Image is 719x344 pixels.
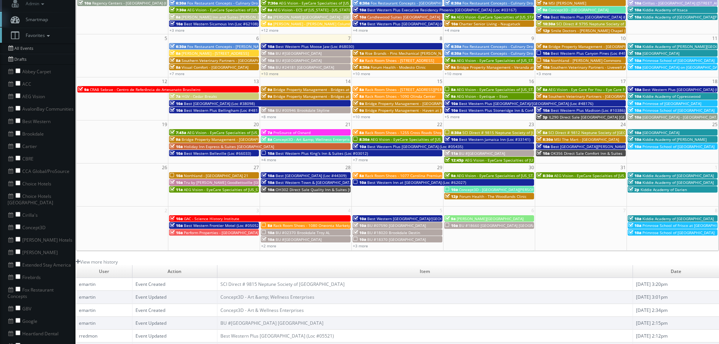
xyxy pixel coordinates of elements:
span: 10a [353,237,366,242]
span: 7 [347,34,351,42]
span: 10a [170,216,183,221]
span: 10:30a [537,21,555,26]
span: AEG Vision - EyeCare Specialties of [US_STATE] – Southwest Orlando Eye Care [187,7,328,12]
a: BU #[GEOGRAPHIC_DATA] [GEOGRAPHIC_DATA] [220,320,323,326]
span: 5 [164,34,168,42]
span: Best Western Plus King's Inn & Suites (Loc #03012) [276,151,368,156]
span: Admin [22,0,46,7]
span: BU #02370 Brookdale Troy AL [276,230,330,235]
span: Bridge Property Management - [GEOGRAPHIC_DATA] [548,44,643,49]
span: 10a [628,65,641,70]
span: 31 [620,164,627,171]
span: BU #[GEOGRAPHIC_DATA] [276,237,322,242]
a: +3 more [169,28,185,33]
span: Bridge Property Management - Bridges at [GEOGRAPHIC_DATA] [273,87,388,92]
span: ProSource of Oxnard [273,130,311,135]
span: Best Western Jamaica Inn (Loc #33141) [459,137,530,142]
a: +4 more [353,28,368,33]
span: Kiddie Academy of Cypresswood [642,94,701,99]
span: 8a [170,51,180,56]
span: Northland - [GEOGRAPHIC_DATA] 21 [184,173,248,178]
span: 1 [714,164,718,171]
span: GAC - Science History Institute [184,216,239,221]
span: 8a [262,7,272,12]
span: 10a [628,173,641,178]
span: 10a [170,180,183,185]
span: 6:30a [445,44,461,49]
span: 10a [262,237,274,242]
a: +8 more [261,114,276,119]
span: 9a [353,101,364,106]
a: +7 more [353,157,368,162]
a: Concept3D - Art & Wellness Enterprises [220,307,304,313]
span: Fox Restaurant Concepts - [PERSON_NAME][GEOGRAPHIC_DATA] [187,44,302,49]
span: Best Western Plus Executive Residency Phoenix [GEOGRAPHIC_DATA] (Loc #03167) [367,7,516,12]
span: 10a [628,87,641,92]
span: Best [GEOGRAPHIC_DATA][PERSON_NAME] (Loc #32091) [551,144,651,149]
span: Rack Room Shoes - 1077 Carolina Premium Outlets [365,173,457,178]
span: 10a [78,0,91,6]
span: 8a [445,87,456,92]
span: 10a [628,108,641,113]
span: 23 [528,120,535,128]
span: Southern Veterinary Partners - Livewell Animal Urgent Care of [GEOGRAPHIC_DATA] [551,65,701,70]
span: AEG Vision - EyeCare Specialties of [US_STATE] – Elite Vision Care ([GEOGRAPHIC_DATA]) [457,87,615,92]
span: 10a [262,51,274,56]
span: Best Western Plus [GEOGRAPHIC_DATA] (Loc #05435) [367,144,463,149]
span: 2p [628,187,639,192]
span: 10a [628,94,641,99]
span: 10a [628,137,641,142]
span: 10a [537,151,550,156]
span: Forum Health - Modesto Clinic [371,65,426,70]
span: 9a [537,44,547,49]
span: 9a [445,173,456,178]
span: Southern Veterinary Partners - [GEOGRAPHIC_DATA] [548,94,642,99]
span: OK356 Direct Sale Comfort Inn & Suites [551,151,622,156]
span: 10a [628,101,641,106]
a: +10 more [261,71,279,76]
span: 8a [353,94,364,99]
span: Bridge Property Management - [GEOGRAPHIC_DATA] at [GEOGRAPHIC_DATA] [182,137,319,142]
span: Rise Brands - Pins Mechanical [PERSON_NAME] [365,51,450,56]
span: Best Western [GEOGRAPHIC_DATA]/[GEOGRAPHIC_DATA] (Loc #05785) [367,216,493,221]
span: BU #00946 Brookdale Skyline [276,108,329,113]
span: 11a [353,21,366,26]
span: 6:30a [170,44,186,49]
span: 9 [531,34,535,42]
span: 13 [253,77,260,85]
span: 10a [353,223,366,228]
a: +7 more [169,71,185,76]
span: 10a [628,51,641,56]
span: Best Western Plus [GEOGRAPHIC_DATA]/[GEOGRAPHIC_DATA] (Loc #48176) [459,101,593,106]
span: 17 [620,77,627,85]
span: 7a [262,130,272,135]
span: 9a [262,87,272,92]
span: Fox Restaurant Concepts - Culinary Dropout - [GEOGRAPHIC_DATA] [187,0,306,6]
span: BU #[GEOGRAPHIC_DATA] [459,151,505,156]
a: SCI Direct # 9815 Neptune Society of [GEOGRAPHIC_DATA] [220,281,345,287]
span: 10a [445,137,458,142]
span: 8:30a [537,173,553,178]
span: Best Western Plus Canyon Pines (Loc #45083) [551,51,634,56]
span: 8:30a [537,137,553,142]
span: 12 [161,77,168,85]
span: 10a [537,65,550,70]
span: Tru by [PERSON_NAME] Goodlettsville [GEOGRAPHIC_DATA] [184,180,291,185]
span: HGV - Cedar Breaks [182,94,217,99]
span: 18 [711,77,718,85]
span: AEG Vision - Eye Care For You – Eye Care For You ([PERSON_NAME]) [548,87,670,92]
span: 10a [170,151,183,156]
span: [GEOGRAPHIC_DATA] [642,130,679,135]
span: Holiday Inn Express & Suites [GEOGRAPHIC_DATA] [184,144,274,149]
span: 8a [170,65,180,70]
span: 10a [537,58,550,63]
span: 10a [628,7,641,12]
span: SCI Direct # 9812 Neptune Society of [GEOGRAPHIC_DATA] [548,130,654,135]
span: 8a [353,58,364,63]
span: Best Western Town & [GEOGRAPHIC_DATA] (Loc #05423) [276,180,377,185]
span: Forum Health - The Woodlands Clinic [459,194,527,199]
a: View more history [76,259,118,265]
a: +3 more [536,71,551,76]
span: 8 [439,34,443,42]
span: 10a [353,216,366,221]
